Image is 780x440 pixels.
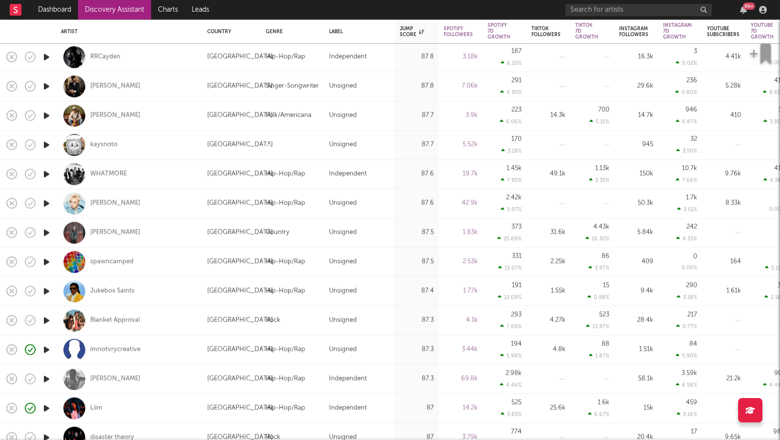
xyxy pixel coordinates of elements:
[400,51,434,63] div: 87.8
[511,48,522,55] div: 187
[266,344,305,356] div: Hip-Hop/Rap
[619,344,653,356] div: 1.51k
[90,53,120,61] a: RRCayden
[266,315,280,326] div: Rock
[686,195,697,201] div: 1.7k
[677,411,697,418] div: 3.16 %
[593,224,609,230] div: 4.43k
[497,236,522,242] div: 25.69 %
[207,198,273,209] div: [GEOGRAPHIC_DATA]
[675,89,697,96] div: 0.80 %
[598,107,609,113] div: 700
[501,206,522,213] div: 5.97 %
[507,165,522,172] div: 1.45k
[207,315,273,326] div: [GEOGRAPHIC_DATA]
[602,341,609,347] div: 88
[676,60,697,66] div: 0.02 %
[511,341,522,347] div: 194
[400,315,434,326] div: 87.3
[329,80,357,92] div: Unsigned
[90,345,140,354] a: imnotvrycreative
[207,285,273,297] div: [GEOGRAPHIC_DATA]
[266,110,312,121] div: Folk/Americana
[61,29,193,35] div: Artist
[90,404,102,413] a: Liim
[400,26,424,38] div: Jump Score
[676,382,697,388] div: 6.58 %
[400,227,434,239] div: 87.5
[90,228,140,237] div: [PERSON_NAME]
[501,411,522,418] div: 3.85 %
[686,78,697,84] div: 236
[511,136,522,142] div: 170
[511,78,522,84] div: 291
[588,411,609,418] div: 6.67 %
[444,139,478,151] div: 5.52k
[598,400,609,406] div: 1.6k
[531,227,565,239] div: 31.6k
[207,139,273,151] div: [GEOGRAPHIC_DATA]
[90,199,140,208] a: [PERSON_NAME]
[329,285,357,297] div: Unsigned
[619,285,653,297] div: 9.4k
[207,256,273,268] div: [GEOGRAPHIC_DATA]
[400,344,434,356] div: 87.3
[90,287,135,296] div: Jukebox Saints
[400,110,434,121] div: 87.7
[686,224,697,230] div: 242
[329,51,367,63] div: Independent
[90,258,134,266] a: spawncamped
[676,177,697,183] div: 7.66 %
[329,315,357,326] div: Unsigned
[400,168,434,180] div: 87.6
[400,139,434,151] div: 87.7
[589,177,609,183] div: 2.35 %
[707,198,741,209] div: 8.33k
[329,29,385,35] div: Label
[682,265,697,271] div: 0.00 %
[693,253,697,260] div: 0
[676,119,697,125] div: 6.87 %
[686,282,697,289] div: 290
[619,168,653,180] div: 150k
[329,344,357,356] div: Unsigned
[511,224,522,230] div: 373
[707,80,741,92] div: 5.28k
[687,312,697,318] div: 217
[602,253,609,260] div: 86
[90,82,140,91] a: [PERSON_NAME]
[329,373,367,385] div: Independent
[266,256,305,268] div: Hip-Hop/Rap
[588,265,609,271] div: 3.97 %
[676,353,697,359] div: 5.90 %
[400,373,434,385] div: 87.3
[207,80,273,92] div: [GEOGRAPHIC_DATA]
[707,110,741,121] div: 410
[444,285,478,297] div: 1.77k
[266,29,314,35] div: Genre
[444,227,478,239] div: 1.83k
[90,170,127,179] a: WHATMORE
[691,429,697,435] div: 17
[511,400,522,406] div: 525
[90,375,140,383] a: [PERSON_NAME]
[207,227,273,239] div: [GEOGRAPHIC_DATA]
[619,198,653,209] div: 50.3k
[707,168,741,180] div: 9.76k
[619,80,653,92] div: 29.6k
[682,165,697,172] div: 10.7k
[531,285,565,297] div: 1.55k
[707,256,741,268] div: 164
[707,373,741,385] div: 21.2k
[751,22,774,40] div: YouTube 7D Growth
[619,256,653,268] div: 409
[90,316,140,325] a: Blanket Approval
[90,140,117,149] a: kaysnoto
[676,323,697,330] div: 0.77 %
[619,139,653,151] div: 945
[498,294,522,300] div: 12.09 %
[207,402,273,414] div: [GEOGRAPHIC_DATA]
